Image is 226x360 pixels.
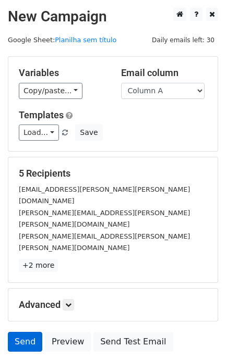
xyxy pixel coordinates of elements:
small: Google Sheet: [8,36,116,44]
h5: Advanced [19,299,207,311]
div: Widget de chat [174,310,226,360]
iframe: Chat Widget [174,310,226,360]
a: Load... [19,125,59,141]
a: Planilha sem título [55,36,116,44]
small: [PERSON_NAME][EMAIL_ADDRESS][PERSON_NAME][PERSON_NAME][DOMAIN_NAME] [19,209,190,229]
a: +2 more [19,259,58,272]
a: Preview [45,332,91,352]
a: Send Test Email [93,332,173,352]
h5: Email column [121,67,208,79]
button: Save [75,125,102,141]
a: Daily emails left: 30 [148,36,218,44]
small: [PERSON_NAME][EMAIL_ADDRESS][PERSON_NAME][PERSON_NAME][DOMAIN_NAME] [19,232,190,252]
h5: Variables [19,67,105,79]
a: Copy/paste... [19,83,82,99]
a: Send [8,332,42,352]
h5: 5 Recipients [19,168,207,179]
a: Templates [19,109,64,120]
span: Daily emails left: 30 [148,34,218,46]
h2: New Campaign [8,8,218,26]
small: [EMAIL_ADDRESS][PERSON_NAME][PERSON_NAME][DOMAIN_NAME] [19,185,190,205]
